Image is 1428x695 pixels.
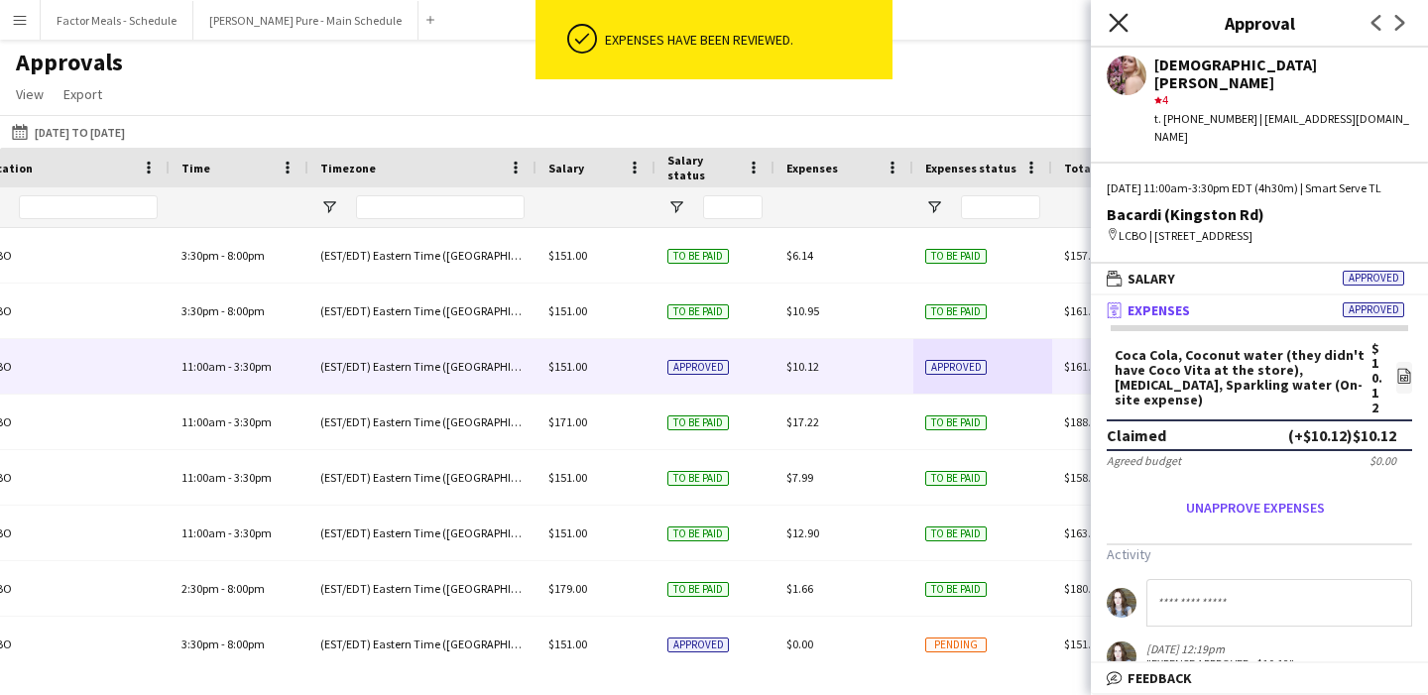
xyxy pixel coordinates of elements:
[1128,270,1175,288] span: Salary
[1107,545,1412,563] h3: Activity
[308,395,536,449] div: (EST/EDT) Eastern Time ([GEOGRAPHIC_DATA] & [GEOGRAPHIC_DATA])
[925,582,987,597] span: To be paid
[19,195,158,219] input: Location Filter Input
[925,161,1016,175] span: Expenses status
[1288,425,1396,445] div: (+$10.12) $10.12
[925,637,987,652] span: Pending
[667,471,729,486] span: To be paid
[786,470,813,485] span: $7.99
[1128,669,1192,687] span: Feedback
[1146,641,1294,656] div: [DATE] 12:19pm
[320,161,376,175] span: Timezone
[181,470,226,485] span: 11:00am
[56,81,110,107] a: Export
[234,414,272,429] span: 3:30pm
[181,581,219,596] span: 2:30pm
[1154,110,1412,146] div: t. [PHONE_NUMBER] | [EMAIL_ADDRESS][DOMAIN_NAME]
[63,85,102,103] span: Export
[1064,303,1103,318] span: $161.95
[8,81,52,107] a: View
[228,470,232,485] span: -
[308,339,536,394] div: (EST/EDT) Eastern Time ([GEOGRAPHIC_DATA] & [GEOGRAPHIC_DATA])
[356,195,525,219] input: Timezone Filter Input
[1064,525,1103,540] span: $163.90
[1064,470,1103,485] span: $158.99
[786,161,838,175] span: Expenses
[605,31,885,49] div: Expenses have been reviewed.
[667,153,739,182] span: Salary status
[227,303,265,318] span: 8:00pm
[308,561,536,616] div: (EST/EDT) Eastern Time ([GEOGRAPHIC_DATA] & [GEOGRAPHIC_DATA])
[221,581,225,596] span: -
[181,248,219,263] span: 3:30pm
[1064,359,1103,374] span: $161.12
[181,414,226,429] span: 11:00am
[925,249,987,264] span: To be paid
[925,415,987,430] span: To be paid
[703,195,763,219] input: Salary status Filter Input
[227,637,265,651] span: 8:00pm
[925,471,987,486] span: To be paid
[786,525,819,540] span: $12.90
[1091,264,1428,293] mat-expansion-panel-header: SalaryApproved
[667,249,729,264] span: To be paid
[548,470,587,485] span: $151.00
[548,637,587,651] span: $151.00
[181,303,219,318] span: 3:30pm
[227,248,265,263] span: 8:00pm
[221,637,225,651] span: -
[1107,179,1412,197] div: [DATE] 11:00am-3:30pm EDT (4h30m) | Smart Serve TL
[308,450,536,505] div: (EST/EDT) Eastern Time ([GEOGRAPHIC_DATA] & [GEOGRAPHIC_DATA])
[308,617,536,671] div: (EST/EDT) Eastern Time ([GEOGRAPHIC_DATA] & [GEOGRAPHIC_DATA])
[786,359,819,374] span: $10.12
[228,359,232,374] span: -
[1107,492,1404,523] button: Unapprove expenses
[16,85,44,103] span: View
[181,637,219,651] span: 3:30pm
[181,525,226,540] span: 11:00am
[1146,656,1294,671] div: "EXPENSE APPROVED: $10.12"
[193,1,418,40] button: [PERSON_NAME] Pure - Main Schedule
[234,525,272,540] span: 3:30pm
[1107,453,1181,468] div: Agreed budget
[548,581,587,596] span: $179.00
[1371,341,1384,415] div: $10.12
[667,637,729,652] span: Approved
[221,248,225,263] span: -
[925,360,987,375] span: Approved
[1091,295,1428,325] mat-expansion-panel-header: ExpensesApproved
[1343,271,1404,286] span: Approved
[181,161,210,175] span: Time
[548,303,587,318] span: $151.00
[548,414,587,429] span: $171.00
[1107,227,1412,245] div: LCBO | [STREET_ADDRESS]
[925,198,943,216] button: Open Filter Menu
[1064,637,1103,651] span: $151.00
[41,1,193,40] button: Factor Meals - Schedule
[227,581,265,596] span: 8:00pm
[667,415,729,430] span: To be paid
[8,120,129,144] button: [DATE] to [DATE]
[308,506,536,560] div: (EST/EDT) Eastern Time ([GEOGRAPHIC_DATA] & [GEOGRAPHIC_DATA])
[221,303,225,318] span: -
[1091,10,1428,36] h3: Approval
[234,359,272,374] span: 3:30pm
[1369,453,1396,468] div: $0.00
[786,248,813,263] span: $6.14
[1107,641,1136,671] app-user-avatar: Ashleigh Rains
[667,526,729,541] span: To be paid
[1064,414,1103,429] span: $188.22
[320,198,338,216] button: Open Filter Menu
[1107,205,1412,223] div: Bacardi (Kingston Rd)
[786,303,819,318] span: $10.95
[1343,302,1404,317] span: Approved
[786,414,819,429] span: $17.22
[228,414,232,429] span: -
[548,359,587,374] span: $151.00
[308,284,536,338] div: (EST/EDT) Eastern Time ([GEOGRAPHIC_DATA] & [GEOGRAPHIC_DATA])
[1091,663,1428,693] mat-expansion-panel-header: Feedback
[181,359,226,374] span: 11:00am
[1154,91,1412,109] div: 4
[667,360,729,375] span: Approved
[786,637,813,651] span: $0.00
